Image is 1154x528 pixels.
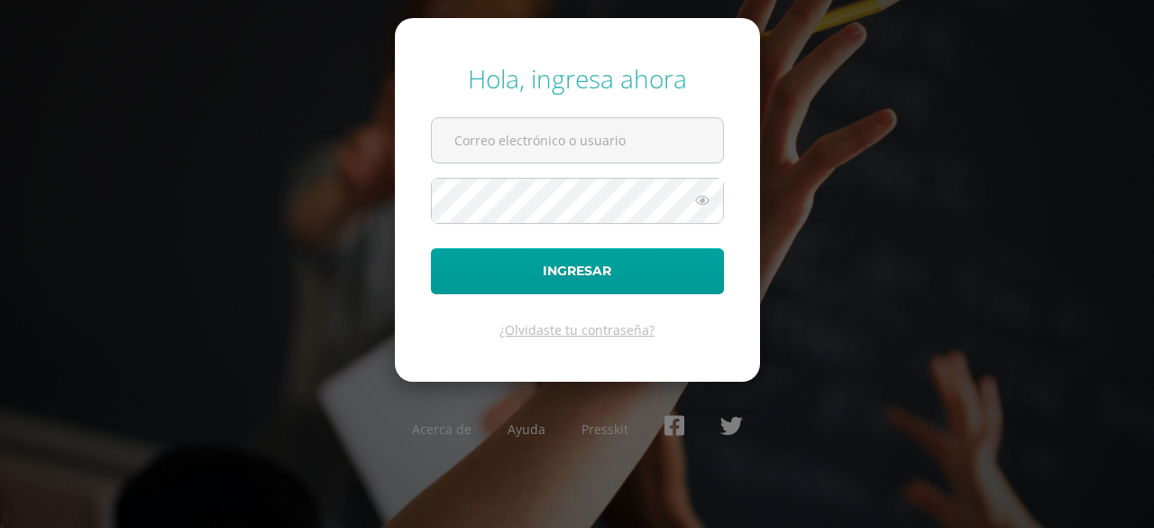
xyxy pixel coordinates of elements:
[582,421,628,438] a: Presskit
[431,61,724,96] div: Hola, ingresa ahora
[499,321,655,338] a: ¿Olvidaste tu contraseña?
[431,248,724,294] button: Ingresar
[412,421,472,438] a: Acerca de
[432,118,723,162] input: Correo electrónico o usuario
[508,421,545,438] a: Ayuda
